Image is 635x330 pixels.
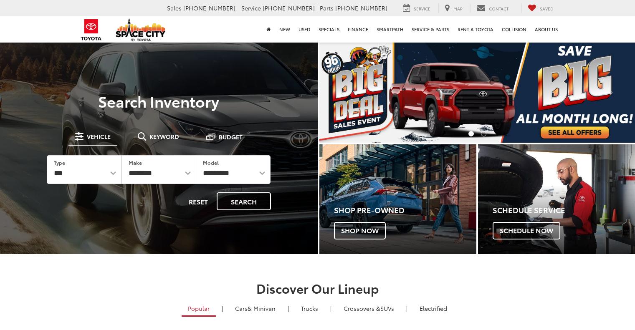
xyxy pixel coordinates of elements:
[217,192,271,210] button: Search
[521,4,560,13] a: My Saved Vehicles
[220,304,225,312] li: |
[182,301,216,317] a: Popular
[438,4,469,13] a: Map
[87,134,111,139] span: Vehicle
[372,16,407,43] a: SmartPath
[334,222,386,239] span: Shop Now
[129,159,142,166] label: Make
[76,16,107,43] img: Toyota
[344,304,380,312] span: Crossovers &
[453,5,463,12] span: Map
[328,304,334,312] li: |
[407,16,453,43] a: Service & Parts
[35,93,283,109] h3: Search Inventory
[263,4,315,12] span: [PHONE_NUMBER]
[493,222,560,239] span: Schedule Now
[263,16,275,43] a: Home
[540,5,554,12] span: Saved
[478,144,635,254] a: Schedule Service Schedule Now
[182,192,215,210] button: Reset
[319,58,367,126] button: Click to view previous picture.
[468,131,474,136] li: Go to slide number 1.
[531,16,562,43] a: About Us
[295,301,324,315] a: Trucks
[493,206,635,214] h4: Schedule Service
[404,304,410,312] li: |
[453,16,498,43] a: Rent a Toyota
[167,4,182,12] span: Sales
[481,131,486,136] li: Go to slide number 2.
[241,4,261,12] span: Service
[414,5,430,12] span: Service
[344,16,372,43] a: Finance
[294,16,314,43] a: Used
[588,58,635,126] button: Click to view next picture.
[471,4,515,13] a: Contact
[54,159,65,166] label: Type
[498,16,531,43] a: Collision
[337,301,400,315] a: SUVs
[335,4,387,12] span: [PHONE_NUMBER]
[413,301,453,315] a: Electrified
[248,304,276,312] span: & Minivan
[116,18,166,41] img: Space City Toyota
[183,4,235,12] span: [PHONE_NUMBER]
[286,304,291,312] li: |
[219,134,243,140] span: Budget
[229,301,282,315] a: Cars
[275,16,294,43] a: New
[203,159,219,166] label: Model
[314,16,344,43] a: Specials
[320,4,334,12] span: Parts
[489,5,509,12] span: Contact
[334,206,476,214] h4: Shop Pre-Owned
[319,144,476,254] a: Shop Pre-Owned Shop Now
[319,144,476,254] div: Toyota
[23,281,612,295] h2: Discover Our Lineup
[397,4,437,13] a: Service
[478,144,635,254] div: Toyota
[149,134,179,139] span: Keyword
